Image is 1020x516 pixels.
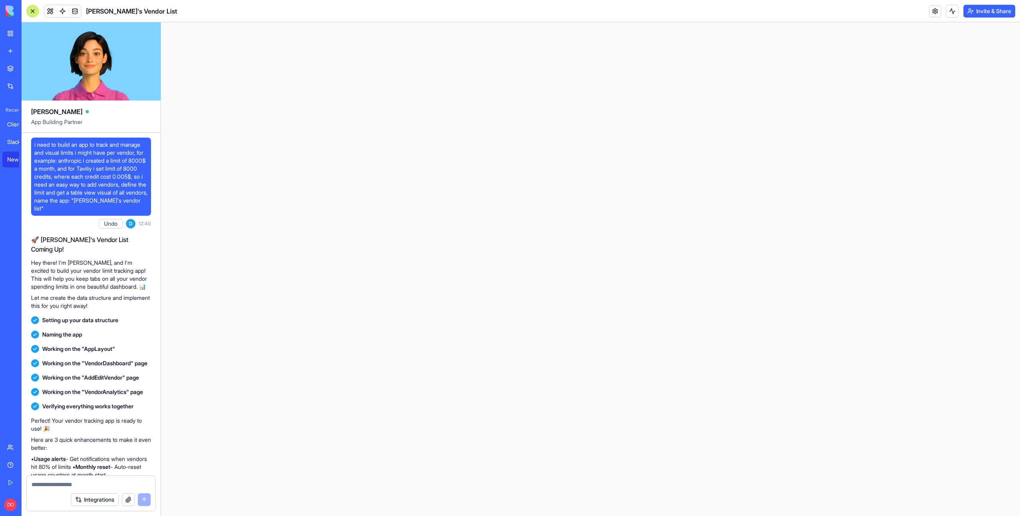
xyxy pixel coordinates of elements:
span: Working on the "AppLayout" [42,345,115,353]
iframe: To enrich screen reader interactions, please activate Accessibility in Grammarly extension settings [161,22,1020,516]
p: Let me create the data structure and implement this for you right away! [31,294,151,310]
a: Slack Channel Explorer [2,134,34,150]
button: Invite & Share [963,5,1015,18]
span: D [126,219,135,228]
div: Slack Channel Explorer [7,138,29,146]
img: logo [6,6,55,17]
h2: 🚀 [PERSON_NAME]'s Vendor List Coming Up! [31,235,151,254]
a: ClientFlow Pro [2,116,34,132]
p: Perfect! Your vendor tracking app is ready to use! 🎉 [31,417,151,433]
span: Setting up your data structure [42,316,118,324]
span: App Building Partner [31,118,151,132]
span: 12:40 [139,221,151,227]
span: i need to build an app to track and manage and visual limits i might have per vendor, for example... [34,141,148,213]
strong: Monthly reset [75,463,110,470]
span: Verifying everything works together [42,402,133,410]
div: New App [7,156,29,163]
span: Working on the "AddEditVendor" page [42,374,139,382]
span: [PERSON_NAME]'s Vendor List [86,6,177,16]
span: Working on the "VendorDashboard" page [42,359,147,367]
span: [PERSON_NAME] [31,107,82,116]
span: DO [4,498,17,511]
button: Undo [99,219,123,228]
p: Here are 3 quick enhancements to make it even better: [31,436,151,452]
span: Recent [2,107,19,113]
p: • - Get notifications when vendors hit 80% of limits • - Auto-reset usage counters at month start... [31,455,151,487]
a: New App [2,152,34,167]
span: Naming the app [42,331,82,339]
button: Integrations [71,493,119,506]
span: Working on the "VendorAnalytics" page [42,388,143,396]
div: ClientFlow Pro [7,120,29,128]
strong: Usage alerts [34,455,66,462]
p: Hey there! I'm [PERSON_NAME], and I'm excited to build your vendor limit tracking app! This will ... [31,259,151,291]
